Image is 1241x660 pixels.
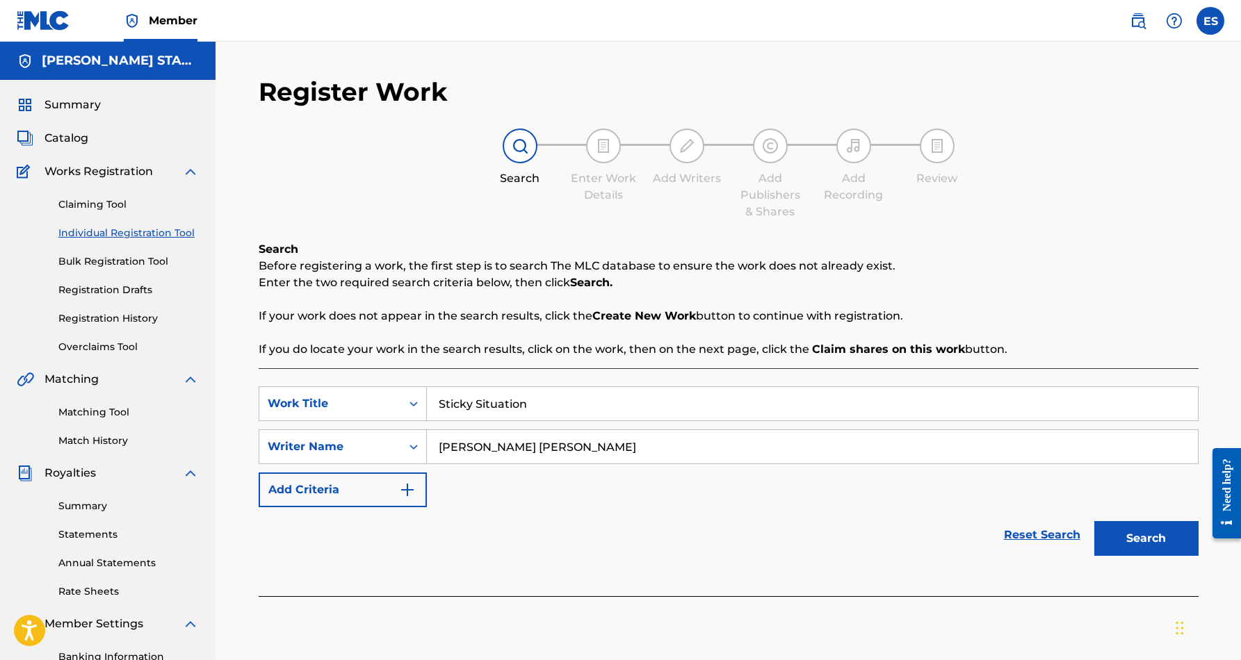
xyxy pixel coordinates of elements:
img: step indicator icon for Review [929,138,946,154]
p: If you do locate your work in the search results, click on the work, then on the next page, click... [259,341,1199,358]
a: SummarySummary [17,97,101,113]
span: Royalties [44,465,96,481]
a: Overclaims Tool [58,340,199,354]
strong: Search. [570,276,613,289]
p: If your work does not appear in the search results, click the button to continue with registration. [259,308,1199,324]
div: Work Title [268,395,393,412]
a: Statements [58,527,199,542]
div: Add Recording [819,170,889,204]
p: Enter the two required search criteria below, then click [259,274,1199,291]
strong: Claim shares on this work [812,343,965,356]
div: Drag [1176,607,1184,649]
img: Catalog [17,130,33,147]
div: Search [485,170,555,187]
span: Summary [44,97,101,113]
img: step indicator icon for Search [512,138,528,154]
img: expand [182,616,199,632]
img: step indicator icon for Add Publishers & Shares [762,138,779,154]
img: 9d2ae6d4665cec9f34b9.svg [399,481,416,498]
div: Enter Work Details [569,170,638,204]
div: Add Writers [652,170,722,187]
a: Rate Sheets [58,584,199,599]
img: step indicator icon for Enter Work Details [595,138,612,154]
img: Accounts [17,53,33,69]
span: Member Settings [44,616,143,632]
h5: SMITH STAR MUZIC [42,53,199,69]
a: Matching Tool [58,405,199,420]
div: Help [1160,7,1188,35]
a: Annual Statements [58,556,199,570]
iframe: Resource Center [1202,436,1241,551]
button: Add Criteria [259,472,427,507]
img: search [1130,13,1146,29]
div: Review [902,170,972,187]
button: Search [1094,521,1199,556]
iframe: Chat Widget [1171,593,1241,660]
a: Individual Registration Tool [58,226,199,240]
span: Catalog [44,130,88,147]
form: Search Form [259,386,1199,563]
img: help [1166,13,1183,29]
b: Search [259,242,298,256]
a: Summary [58,499,199,513]
img: step indicator icon for Add Writers [679,138,695,154]
a: Registration History [58,311,199,326]
span: Works Registration [44,163,153,180]
p: Before registering a work, the first step is to search The MLC database to ensure the work does n... [259,258,1199,274]
h2: Register Work [259,76,448,108]
a: Registration Drafts [58,283,199,297]
img: expand [182,163,199,180]
a: Match History [58,434,199,448]
img: expand [182,465,199,481]
img: expand [182,371,199,388]
a: Reset Search [997,520,1087,550]
img: Top Rightsholder [124,13,140,29]
img: Member Settings [17,616,33,632]
img: MLC Logo [17,10,70,31]
a: Public Search [1124,7,1152,35]
span: Matching [44,371,99,388]
a: CatalogCatalog [17,130,88,147]
img: step indicator icon for Add Recording [845,138,862,154]
img: Summary [17,97,33,113]
div: Writer Name [268,438,393,455]
img: Royalties [17,465,33,481]
strong: Create New Work [592,309,696,322]
img: Works Registration [17,163,35,180]
div: User Menu [1197,7,1224,35]
div: Add Publishers & Shares [736,170,805,220]
span: Member [149,13,197,28]
a: Claiming Tool [58,197,199,212]
a: Bulk Registration Tool [58,254,199,269]
img: Matching [17,371,34,388]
